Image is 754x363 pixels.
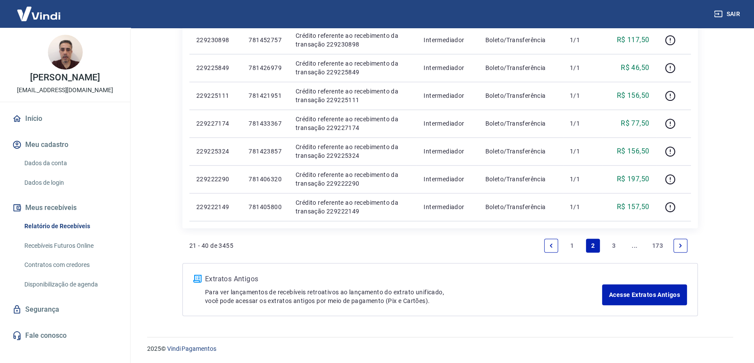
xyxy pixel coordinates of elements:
a: Contratos com credores [21,256,120,274]
p: 781433367 [249,119,282,128]
a: Relatório de Recebíveis [21,217,120,235]
p: Intermediador [424,63,471,72]
a: Page 3 [607,239,621,253]
p: Crédito referente ao recebimento da transação 229230898 [296,31,410,49]
p: R$ 156,50 [617,90,650,101]
a: Acesse Extratos Antigos [602,284,687,305]
p: Para ver lançamentos de recebíveis retroativos ao lançamento do extrato unificado, você pode aces... [205,288,602,305]
a: Disponibilização de agenda [21,276,120,293]
p: R$ 117,50 [617,35,650,45]
p: 229225111 [196,91,235,100]
a: Page 2 is your current page [586,239,600,253]
a: Page 1 [565,239,579,253]
a: Fale conosco [10,326,120,345]
button: Meu cadastro [10,135,120,154]
p: 781452757 [249,36,282,44]
p: [EMAIL_ADDRESS][DOMAIN_NAME] [17,86,113,95]
p: 2025 © [147,344,733,353]
p: 781426979 [249,63,282,72]
p: R$ 46,50 [621,63,649,73]
a: Page 173 [649,239,666,253]
a: Recebíveis Futuros Online [21,237,120,255]
p: 1/1 [570,175,596,183]
p: 229230898 [196,36,235,44]
p: Crédito referente ao recebimento da transação 229222290 [296,170,410,188]
p: Boleto/Transferência [485,91,556,100]
a: Next page [673,239,687,253]
p: Boleto/Transferência [485,147,556,156]
p: 229222290 [196,175,235,183]
p: 229225324 [196,147,235,156]
p: 1/1 [570,203,596,211]
p: R$ 197,50 [617,174,650,184]
p: Crédito referente ao recebimento da transação 229227174 [296,115,410,132]
p: Boleto/Transferência [485,119,556,128]
a: Jump forward [628,239,642,253]
p: Intermediador [424,203,471,211]
p: Crédito referente ao recebimento da transação 229222149 [296,198,410,216]
p: Boleto/Transferência [485,36,556,44]
p: 781421951 [249,91,282,100]
p: R$ 156,50 [617,146,650,157]
p: 1/1 [570,36,596,44]
p: 1/1 [570,63,596,72]
p: 21 - 40 de 3455 [189,241,233,250]
p: Intermediador [424,147,471,156]
a: Dados da conta [21,154,120,172]
p: Boleto/Transferência [485,203,556,211]
button: Sair [712,6,744,22]
img: 086b94dc-854d-4ca8-b167-b06c909ffac4.jpeg [48,35,83,70]
p: 1/1 [570,119,596,128]
a: Início [10,109,120,128]
p: 781405800 [249,203,282,211]
a: Dados de login [21,174,120,192]
p: Crédito referente ao recebimento da transação 229225849 [296,59,410,77]
p: Boleto/Transferência [485,175,556,183]
p: Extratos Antigos [205,274,602,284]
p: Crédito referente ao recebimento da transação 229225324 [296,143,410,160]
ul: Pagination [541,235,691,256]
a: Vindi Pagamentos [167,345,216,352]
a: Segurança [10,300,120,319]
p: Intermediador [424,36,471,44]
img: ícone [193,275,202,283]
p: 1/1 [570,91,596,100]
img: Vindi [10,0,67,27]
p: Boleto/Transferência [485,63,556,72]
p: Intermediador [424,175,471,183]
p: 781406320 [249,175,282,183]
p: 229225849 [196,63,235,72]
p: Intermediador [424,91,471,100]
p: R$ 77,50 [621,118,649,129]
p: R$ 157,50 [617,202,650,212]
p: 781423857 [249,147,282,156]
a: Previous page [544,239,558,253]
p: 229222149 [196,203,235,211]
button: Meus recebíveis [10,198,120,217]
p: [PERSON_NAME] [30,73,100,82]
p: 229227174 [196,119,235,128]
p: Intermediador [424,119,471,128]
p: Crédito referente ao recebimento da transação 229225111 [296,87,410,104]
p: 1/1 [570,147,596,156]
